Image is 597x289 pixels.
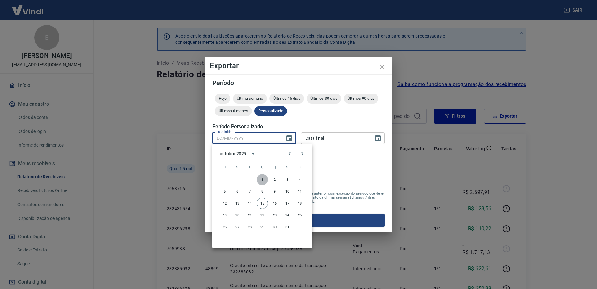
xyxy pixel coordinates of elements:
span: Personalizado [254,109,287,113]
button: close [375,59,390,74]
button: 18 [294,198,305,209]
button: Choose date [372,132,384,144]
h4: Exportar [210,62,387,69]
button: 10 [282,186,293,197]
button: 25 [294,210,305,221]
h5: Período [212,80,385,86]
button: 13 [232,198,243,209]
span: terça-feira [244,161,255,173]
span: quarta-feira [257,161,268,173]
button: 17 [282,198,293,209]
label: Data inicial [217,129,233,134]
button: 2 [269,174,280,185]
input: DD/MM/YYYY [301,132,369,144]
button: 20 [232,210,243,221]
button: 19 [219,210,230,221]
button: 1 [257,174,268,185]
button: 29 [257,221,268,233]
span: Últimos 15 dias [269,96,304,101]
input: DD/MM/YYYY [212,132,280,144]
button: 21 [244,210,255,221]
button: 7 [244,186,255,197]
button: 15 [257,198,268,209]
button: 3 [282,174,293,185]
span: Última semana [233,96,267,101]
span: Últimos 90 dias [344,96,378,101]
div: Última semana [233,94,267,104]
button: 16 [269,198,280,209]
button: 9 [269,186,280,197]
div: Últimos 15 dias [269,94,304,104]
span: sexta-feira [282,161,293,173]
div: Últimos 6 meses [215,106,252,116]
div: Personalizado [254,106,287,116]
button: Previous month [284,147,296,160]
span: domingo [219,161,230,173]
button: 14 [244,198,255,209]
div: Últimos 30 dias [307,94,341,104]
button: 11 [294,186,305,197]
button: 27 [232,221,243,233]
button: Choose date [283,132,295,144]
button: calendar view is open, switch to year view [248,148,259,159]
span: Hoje [215,96,230,101]
button: 31 [282,221,293,233]
button: 6 [232,186,243,197]
span: Últimos 6 meses [215,109,252,113]
button: 26 [219,221,230,233]
span: Últimos 30 dias [307,96,341,101]
span: quinta-feira [269,161,280,173]
button: 4 [294,174,305,185]
button: 28 [244,221,255,233]
button: Next month [296,147,308,160]
h5: Período Personalizado [212,124,385,130]
button: 22 [257,210,268,221]
div: outubro 2025 [220,150,246,157]
button: 23 [269,210,280,221]
span: sábado [294,161,305,173]
button: 5 [219,186,230,197]
div: Hoje [215,94,230,104]
button: 8 [257,186,268,197]
div: Últimos 90 dias [344,94,378,104]
button: 12 [219,198,230,209]
button: 24 [282,210,293,221]
button: 30 [269,221,280,233]
span: segunda-feira [232,161,243,173]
